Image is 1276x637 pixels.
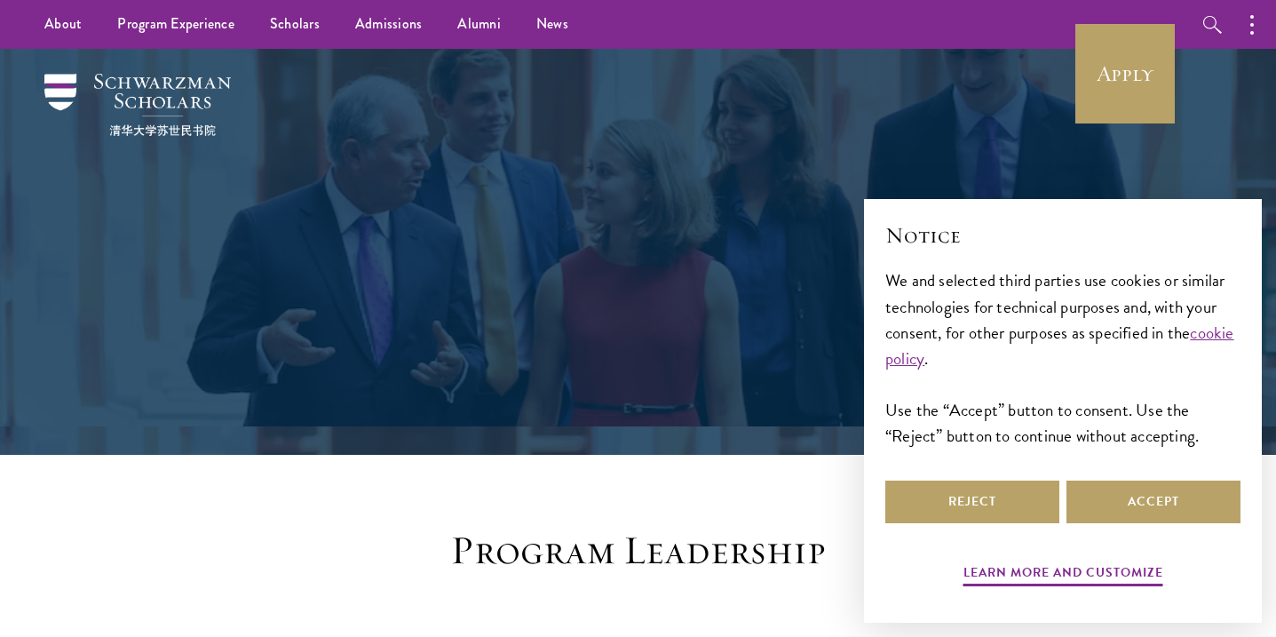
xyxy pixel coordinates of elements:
[963,561,1163,589] button: Learn more and customize
[885,481,1059,523] button: Reject
[885,220,1240,251] h2: Notice
[885,267,1240,448] div: We and selected third parties use cookies or similar technologies for technical purposes and, wit...
[363,526,914,576] h3: Program Leadership
[1075,24,1175,123] a: Apply
[885,320,1234,371] a: cookie policy
[44,74,231,136] img: Schwarzman Scholars
[1066,481,1240,523] button: Accept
